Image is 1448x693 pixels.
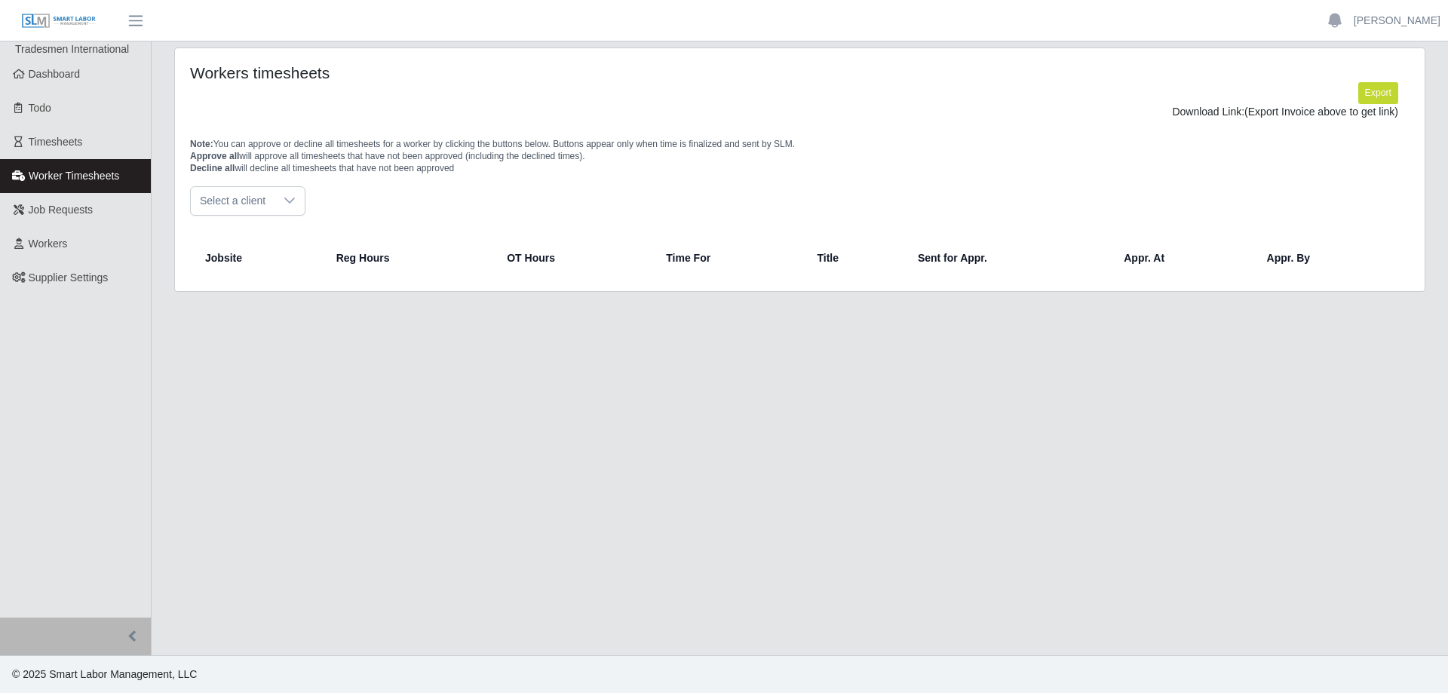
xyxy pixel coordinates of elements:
[1354,13,1440,29] a: [PERSON_NAME]
[805,240,906,276] th: Title
[29,102,51,114] span: Todo
[654,240,805,276] th: Time For
[15,43,129,55] span: Tradesmen International
[1244,106,1398,118] span: (Export Invoice above to get link)
[196,240,324,276] th: Jobsite
[190,138,1410,174] p: You can approve or decline all timesheets for a worker by clicking the buttons below. Buttons app...
[190,163,235,173] span: Decline all
[29,136,83,148] span: Timesheets
[324,240,495,276] th: Reg Hours
[495,240,654,276] th: OT Hours
[12,668,197,680] span: © 2025 Smart Labor Management, LLC
[1255,240,1404,276] th: Appr. By
[29,271,109,284] span: Supplier Settings
[29,238,68,250] span: Workers
[190,63,685,82] h4: Workers timesheets
[201,104,1398,120] div: Download Link:
[29,68,81,80] span: Dashboard
[1358,82,1398,103] button: Export
[190,139,213,149] span: Note:
[190,151,239,161] span: Approve all
[29,170,119,182] span: Worker Timesheets
[191,187,275,215] span: Select a client
[21,13,97,29] img: SLM Logo
[1112,240,1254,276] th: Appr. At
[29,204,94,216] span: Job Requests
[906,240,1112,276] th: Sent for Appr.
